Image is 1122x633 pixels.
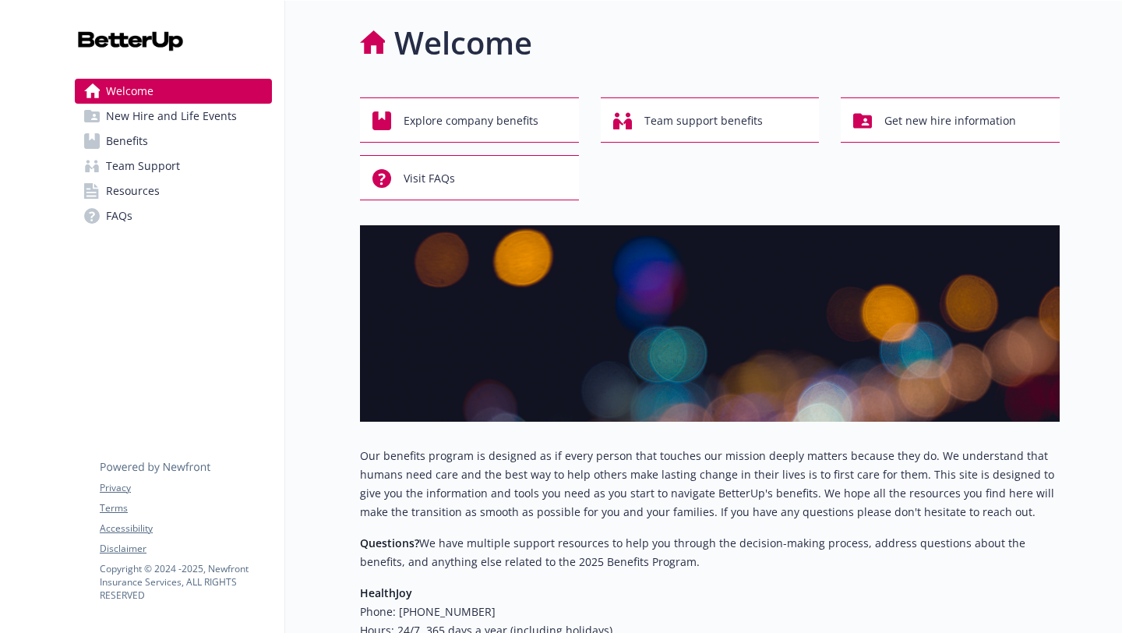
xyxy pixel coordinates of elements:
[841,97,1060,143] button: Get new hire information
[360,603,1060,621] h6: Phone: [PHONE_NUMBER]
[75,179,272,203] a: Resources
[360,447,1060,522] p: Our benefits program is designed as if every person that touches our mission deeply matters becau...
[100,562,271,602] p: Copyright © 2024 - 2025 , Newfront Insurance Services, ALL RIGHTS RESERVED
[100,501,271,515] a: Terms
[394,19,532,66] h1: Welcome
[100,481,271,495] a: Privacy
[360,225,1060,422] img: overview page banner
[360,585,412,600] strong: HealthJoy
[360,155,579,200] button: Visit FAQs
[106,203,132,228] span: FAQs
[75,154,272,179] a: Team Support
[884,106,1016,136] span: Get new hire information
[106,179,160,203] span: Resources
[360,534,1060,571] p: We have multiple support resources to help you through the decision-making process, address quest...
[360,536,419,550] strong: Questions?
[100,522,271,536] a: Accessibility
[75,79,272,104] a: Welcome
[75,203,272,228] a: FAQs
[75,104,272,129] a: New Hire and Life Events
[75,129,272,154] a: Benefits
[404,164,455,193] span: Visit FAQs
[360,97,579,143] button: Explore company benefits
[404,106,538,136] span: Explore company benefits
[644,106,763,136] span: Team support benefits
[106,79,153,104] span: Welcome
[106,154,180,179] span: Team Support
[106,104,237,129] span: New Hire and Life Events
[106,129,148,154] span: Benefits
[100,542,271,556] a: Disclaimer
[601,97,820,143] button: Team support benefits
